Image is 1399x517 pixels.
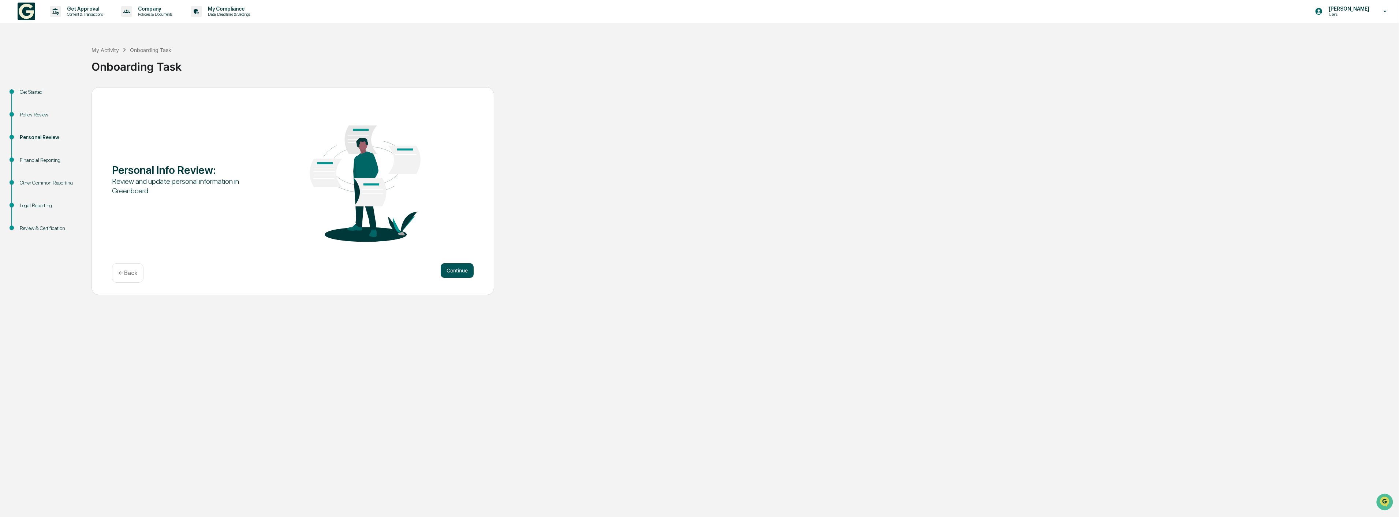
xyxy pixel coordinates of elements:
[112,176,257,196] div: Review and update personal information in Greenboard.
[118,269,137,276] p: ← Back
[25,63,93,69] div: We're available if you need us!
[124,58,133,67] button: Start new chat
[25,56,120,63] div: Start new chat
[293,103,437,254] img: Personal Info Review
[202,6,254,12] p: My Compliance
[112,163,257,176] div: Personal Info Review :
[4,103,49,116] a: 🔎Data Lookup
[20,88,80,96] div: Get Started
[132,6,176,12] p: Company
[7,15,133,27] p: How can we help?
[20,134,80,141] div: Personal Review
[61,12,107,17] p: Content & Transactions
[92,47,119,53] div: My Activity
[92,54,1395,73] div: Onboarding Task
[7,107,13,113] div: 🔎
[20,156,80,164] div: Financial Reporting
[15,106,46,114] span: Data Lookup
[202,12,254,17] p: Data, Deadlines & Settings
[61,6,107,12] p: Get Approval
[20,202,80,209] div: Legal Reporting
[1376,493,1395,513] iframe: Open customer support
[441,263,474,278] button: Continue
[1323,12,1373,17] p: Users
[18,3,35,20] img: logo
[20,111,80,119] div: Policy Review
[73,124,89,130] span: Pylon
[15,92,47,100] span: Preclearance
[1323,6,1373,12] p: [PERSON_NAME]
[7,93,13,99] div: 🖐️
[7,56,20,69] img: 1746055101610-c473b297-6a78-478c-a979-82029cc54cd1
[60,92,91,100] span: Attestations
[4,89,50,103] a: 🖐️Preclearance
[52,124,89,130] a: Powered byPylon
[50,89,94,103] a: 🗄️Attestations
[20,224,80,232] div: Review & Certification
[132,12,176,17] p: Policies & Documents
[130,47,171,53] div: Onboarding Task
[53,93,59,99] div: 🗄️
[20,179,80,187] div: Other Common Reporting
